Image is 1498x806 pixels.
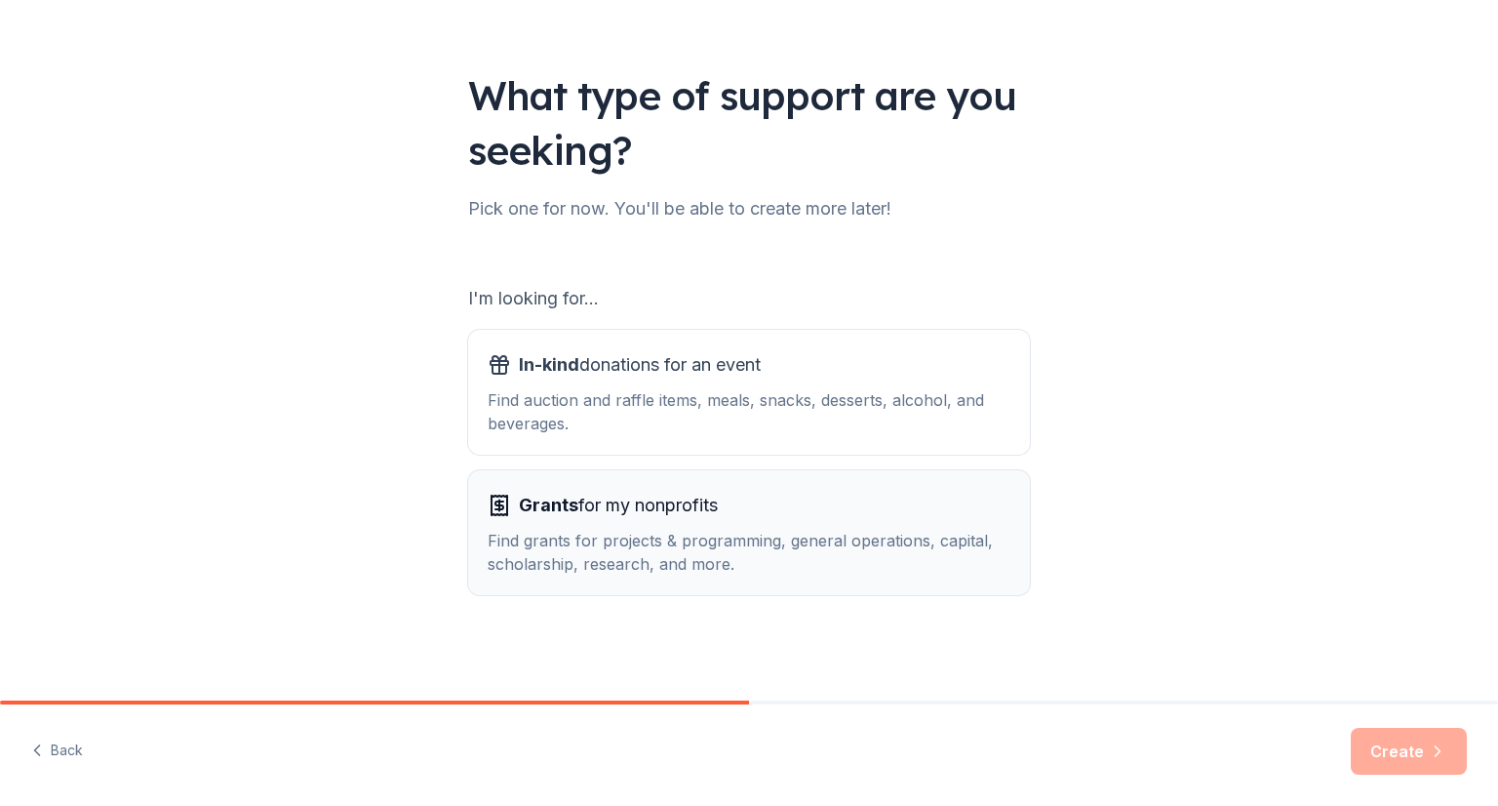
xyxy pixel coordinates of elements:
[468,193,1030,224] div: Pick one for now. You'll be able to create more later!
[31,731,83,772] button: Back
[519,495,578,515] span: Grants
[468,283,1030,314] div: I'm looking for...
[468,470,1030,595] button: Grantsfor my nonprofitsFind grants for projects & programming, general operations, capital, schol...
[468,68,1030,178] div: What type of support are you seeking?
[519,490,718,521] span: for my nonprofits
[488,529,1010,576] div: Find grants for projects & programming, general operations, capital, scholarship, research, and m...
[488,388,1010,435] div: Find auction and raffle items, meals, snacks, desserts, alcohol, and beverages.
[468,330,1030,455] button: In-kinddonations for an eventFind auction and raffle items, meals, snacks, desserts, alcohol, and...
[519,354,579,375] span: In-kind
[519,349,761,381] span: donations for an event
